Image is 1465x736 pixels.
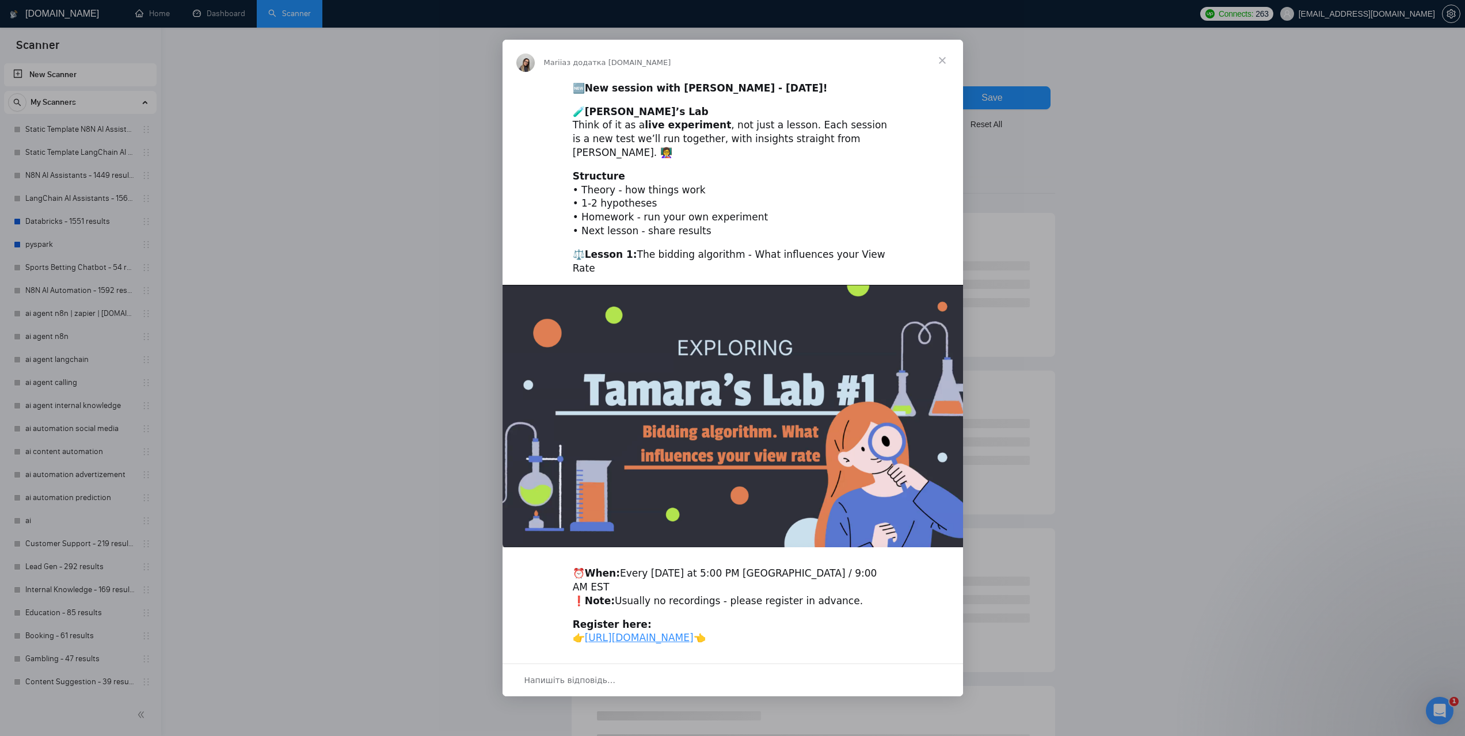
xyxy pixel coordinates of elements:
[573,105,893,160] div: 🧪 Think of it as a , not just a lesson. Each session is a new test we’ll run together, with insig...
[573,619,652,630] b: Register here:
[585,106,709,117] b: [PERSON_NAME]’s Lab
[585,567,620,579] b: When:
[566,58,671,67] span: з додатка [DOMAIN_NAME]
[585,249,637,260] b: Lesson 1:
[645,119,731,131] b: live experiment
[503,663,963,696] div: Відкрити бесіду й відповісти
[573,170,625,182] b: Structure
[573,567,893,608] div: ⏰ Every [DATE] at 5:00 PM [GEOGRAPHIC_DATA] / 9:00 AM EST ❗ Usually no recordings - please regist...
[524,673,616,688] span: Напишіть відповідь…
[573,170,893,238] div: • Theory - how things work • 1-2 hypotheses • Homework - run your own experiment • Next lesson - ...
[544,58,567,67] span: Mariia
[573,618,893,646] div: 👉 👈
[573,248,893,276] div: ⚖️ The bidding algorithm - What influences your View Rate
[585,595,615,607] b: Note:
[516,54,535,72] img: Profile image for Mariia
[585,82,828,94] b: New session with [PERSON_NAME] - [DATE]!
[573,82,893,96] div: 🆕
[585,632,694,643] a: [URL][DOMAIN_NAME]
[922,40,963,81] span: Закрити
